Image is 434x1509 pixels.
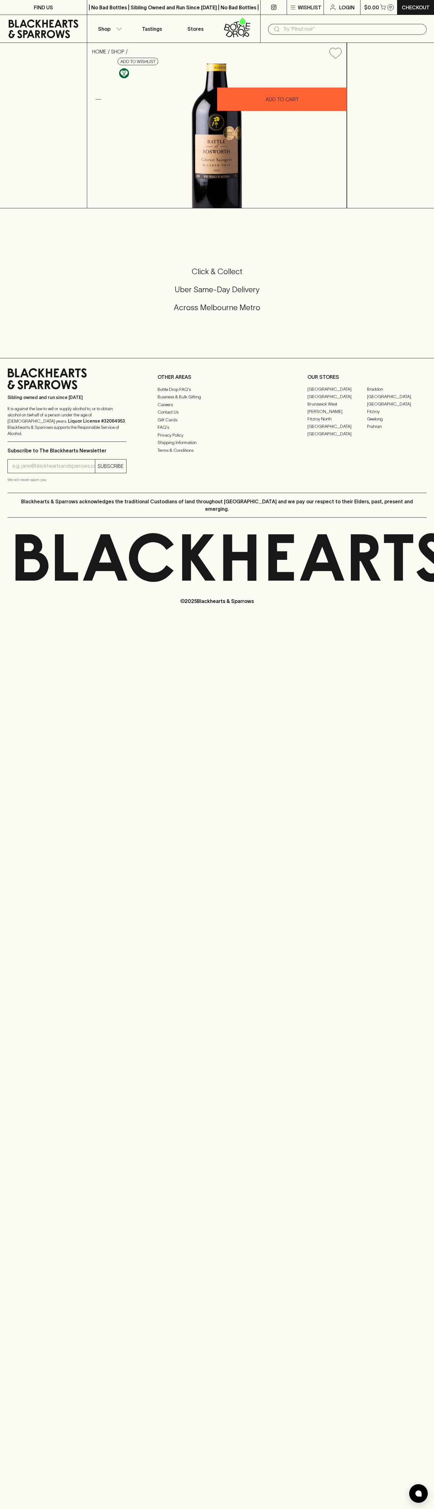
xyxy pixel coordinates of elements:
p: Blackhearts & Sparrows acknowledges the traditional Custodians of land throughout [GEOGRAPHIC_DAT... [12,498,422,513]
a: Careers [158,401,277,408]
a: Shipping Information [158,439,277,446]
a: Made without the use of any animal products. [118,67,131,80]
p: Subscribe to The Blackhearts Newsletter [7,447,127,454]
div: Call to action block [7,242,427,346]
button: Add to wishlist [327,45,344,61]
p: $0.00 [364,4,379,11]
a: [GEOGRAPHIC_DATA] [307,393,367,401]
p: 0 [389,6,392,9]
a: Fitzroy [367,408,427,415]
p: Stores [187,25,204,33]
img: Vegan [119,68,129,78]
p: OUR STORES [307,373,427,381]
a: [PERSON_NAME] [307,408,367,415]
p: Checkout [402,4,430,11]
a: Fitzroy North [307,415,367,423]
a: Bottle Drop FAQ's [158,386,277,393]
a: [GEOGRAPHIC_DATA] [307,430,367,438]
button: Shop [87,15,131,43]
a: Gift Cards [158,416,277,424]
input: e.g. jane@blackheartsandsparrows.com.au [12,461,95,471]
a: SHOP [111,49,124,54]
button: SUBSCRIBE [95,460,126,473]
a: Terms & Conditions [158,446,277,454]
h5: Across Melbourne Metro [7,302,427,313]
a: HOME [92,49,106,54]
a: Geelong [367,415,427,423]
img: 41211.png [87,64,347,208]
strong: Liquor License #32064953 [68,419,125,424]
input: Try "Pinot noir" [283,24,422,34]
p: FIND US [34,4,53,11]
p: Tastings [142,25,162,33]
a: Tastings [130,15,174,43]
p: SUBSCRIBE [98,462,124,470]
a: FAQ's [158,424,277,431]
a: [GEOGRAPHIC_DATA] [307,386,367,393]
p: It is against the law to sell or supply alcohol to, or to obtain alcohol on behalf of a person un... [7,406,127,437]
p: OTHER AREAS [158,373,277,381]
h5: Uber Same-Day Delivery [7,284,427,295]
p: Login [339,4,355,11]
p: ADD TO CART [266,96,299,103]
a: Prahran [367,423,427,430]
p: Shop [98,25,110,33]
a: Stores [174,15,217,43]
a: Business & Bulk Gifting [158,393,277,401]
a: Brunswick West [307,401,367,408]
a: [GEOGRAPHIC_DATA] [307,423,367,430]
a: [GEOGRAPHIC_DATA] [367,393,427,401]
a: Privacy Policy [158,431,277,439]
a: Contact Us [158,409,277,416]
img: bubble-icon [415,1490,422,1497]
p: Wishlist [298,4,321,11]
p: We will never spam you [7,477,127,483]
button: Add to wishlist [118,58,158,65]
a: Braddon [367,386,427,393]
p: Sibling owned and run since [DATE] [7,394,127,401]
a: [GEOGRAPHIC_DATA] [367,401,427,408]
button: ADD TO CART [217,88,347,111]
h5: Click & Collect [7,266,427,277]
